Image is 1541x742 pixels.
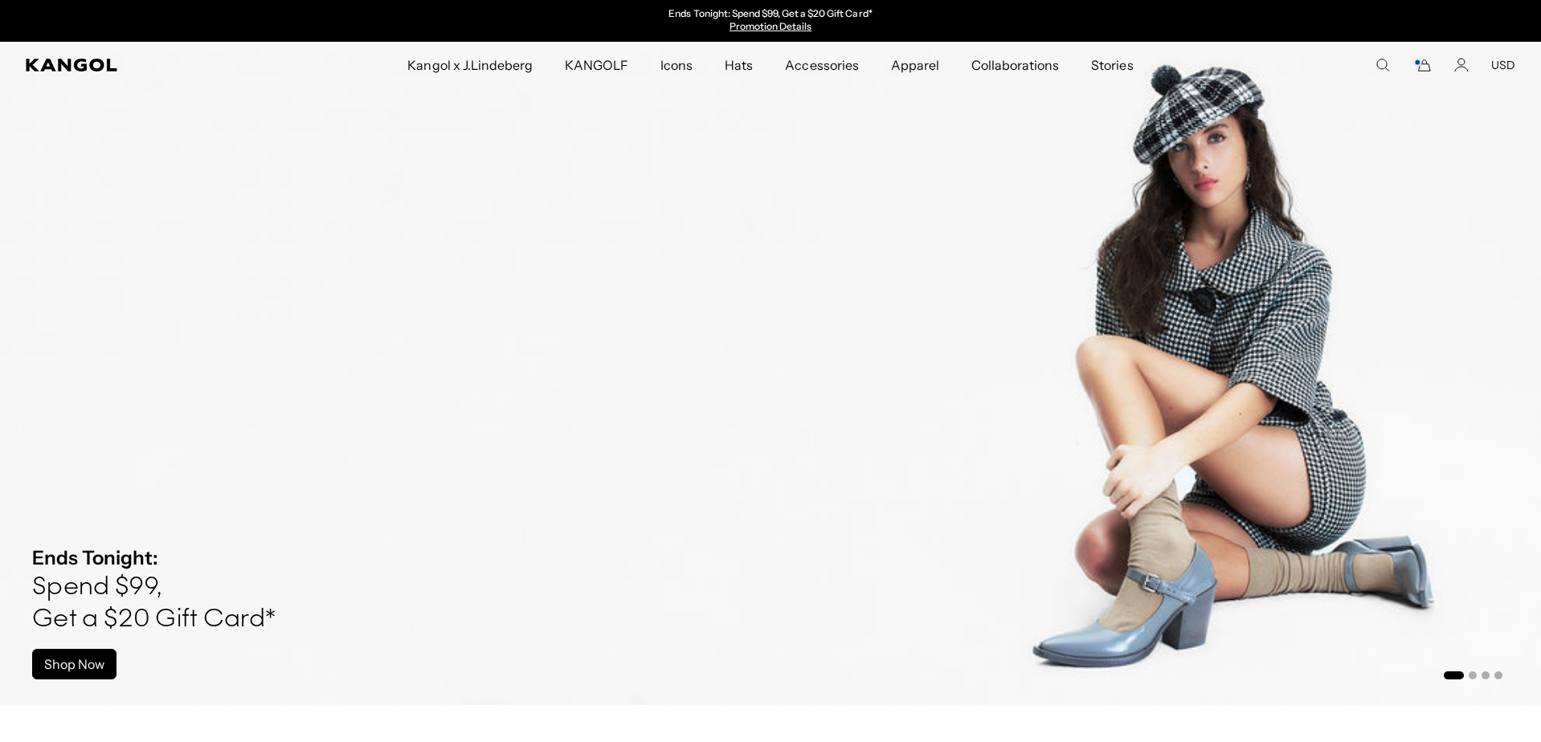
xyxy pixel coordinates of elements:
[1494,671,1502,679] button: Go to slide 4
[785,42,858,88] span: Accessories
[407,42,533,88] span: Kangol x J.Lindeberg
[605,8,936,34] div: Announcement
[32,649,116,679] a: Shop Now
[1375,58,1390,72] summary: Search here
[549,42,644,88] a: KANGOLF
[668,8,872,21] p: Ends Tonight: Spend $99, Get a $20 Gift Card*
[1442,668,1502,681] ul: Select a slide to show
[1412,58,1432,72] button: Cart
[1469,671,1477,679] button: Go to slide 2
[891,42,939,88] span: Apparel
[1444,671,1464,679] button: Go to slide 1
[769,42,874,88] a: Accessories
[1091,42,1133,88] span: Stories
[709,42,769,88] a: Hats
[955,42,1075,88] a: Collaborations
[565,42,628,88] span: KANGOLF
[605,8,936,34] slideshow-component: Announcement bar
[1075,42,1149,88] a: Stories
[32,572,276,604] h4: Spend $99,
[32,604,276,636] h4: Get a $20 Gift Card*
[730,20,811,32] a: Promotion Details
[660,42,693,88] span: Icons
[725,42,753,88] span: Hats
[391,42,549,88] a: Kangol x J.Lindeberg
[971,42,1059,88] span: Collaborations
[1482,671,1490,679] button: Go to slide 3
[26,59,270,71] a: Kangol
[644,42,709,88] a: Icons
[1491,58,1515,72] button: USD
[1454,58,1469,72] a: Account
[32,546,158,569] strong: Ends Tonight:
[605,8,936,34] div: 1 of 2
[875,42,955,88] a: Apparel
